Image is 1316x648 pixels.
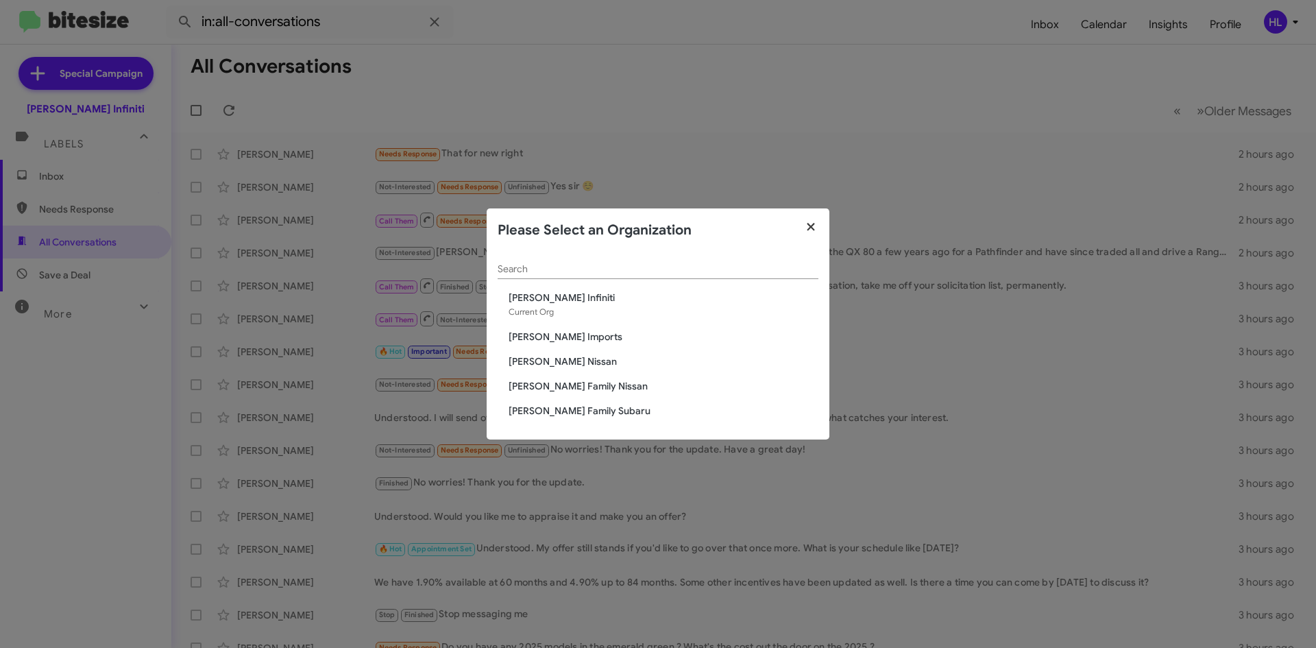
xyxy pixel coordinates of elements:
span: [PERSON_NAME] Imports [509,330,818,344]
span: [PERSON_NAME] Nissan [509,355,818,368]
span: Current Org [509,307,554,317]
span: [PERSON_NAME] Infiniti [509,291,818,304]
span: [PERSON_NAME] Family Nissan [509,379,818,393]
span: [PERSON_NAME] Family Subaru [509,404,818,418]
h2: Please Select an Organization [498,219,692,241]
